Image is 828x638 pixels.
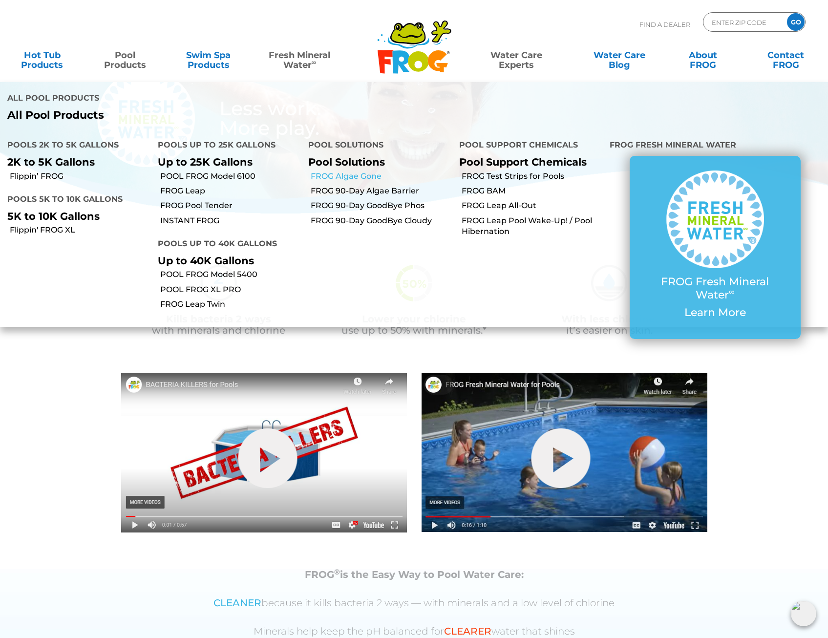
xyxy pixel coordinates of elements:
[787,13,805,31] input: GO
[160,215,301,226] a: INSTANT FROG
[160,284,301,295] a: POOL FROG XL PRO
[7,89,407,109] h4: All Pool Products
[444,625,491,637] span: CLEARER
[7,136,143,156] h4: Pools 2K to 5K Gallons
[10,171,150,182] a: Flippin’ FROG
[158,255,294,267] p: Up to 40K Gallons
[158,136,294,156] h4: Pools up to 25K Gallons
[670,45,735,65] a: AboutFROG
[639,12,690,37] p: Find A Dealer
[649,170,781,324] a: FROG Fresh Mineral Water∞ Learn More
[308,136,444,156] h4: Pool Solutions
[158,235,294,255] h4: Pools up to 40K Gallons
[649,276,781,301] p: FROG Fresh Mineral Water
[459,156,595,168] p: Pool Support Chemicals
[791,601,816,626] img: openIcon
[176,45,240,65] a: Swim SpaProducts
[311,200,451,211] a: FROG 90-Day GoodBye Phos
[334,567,340,576] sup: ®
[259,45,340,65] a: Fresh MineralWater∞
[311,186,451,196] a: FROG 90-Day Algae Barrier
[462,200,602,211] a: FROG Leap All-Out
[7,210,143,222] p: 5K to 10K Gallons
[7,191,143,210] h4: Pools 5K to 10K Gallons
[158,156,294,168] p: Up to 25K Gallons
[93,45,157,65] a: PoolProducts
[312,58,317,66] sup: ∞
[729,287,735,297] sup: ∞
[711,15,777,29] input: Zip Code Form
[160,299,301,310] a: FROG Leap Twin
[649,306,781,319] p: Learn More
[121,373,407,532] img: Picture1
[462,171,602,182] a: FROG Test Strips for Pools
[464,45,569,65] a: Water CareExperts
[10,225,150,235] a: Flippin' FROG XL
[311,215,451,226] a: FROG 90-Day GoodBye Cloudy
[10,45,74,65] a: Hot TubProducts
[462,215,602,237] a: FROG Leap Pool Wake-Up! / Pool Hibernation
[160,186,301,196] a: FROG Leap
[7,156,143,168] p: 2K to 5K Gallons
[422,373,707,532] img: Picture3
[160,171,301,182] a: POOL FROG Model 6100
[459,136,595,156] h4: Pool Support Chemicals
[462,186,602,196] a: FROG BAM
[587,45,652,65] a: Water CareBlog
[133,626,695,637] p: Minerals help keep the pH balanced for water that shines
[754,45,818,65] a: ContactFROG
[305,569,524,580] strong: FROG is the Easy Way to Pool Water Care:
[311,171,451,182] a: FROG Algae Gone
[308,156,385,168] a: Pool Solutions
[160,269,301,280] a: POOL FROG Model 5400
[133,597,695,609] p: because it kills bacteria 2 ways — with minerals and a low level of chlorine
[610,136,821,156] h4: FROG Fresh Mineral Water
[213,597,261,609] span: CLEANER
[7,109,407,122] a: All Pool Products
[160,200,301,211] a: FROG Pool Tender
